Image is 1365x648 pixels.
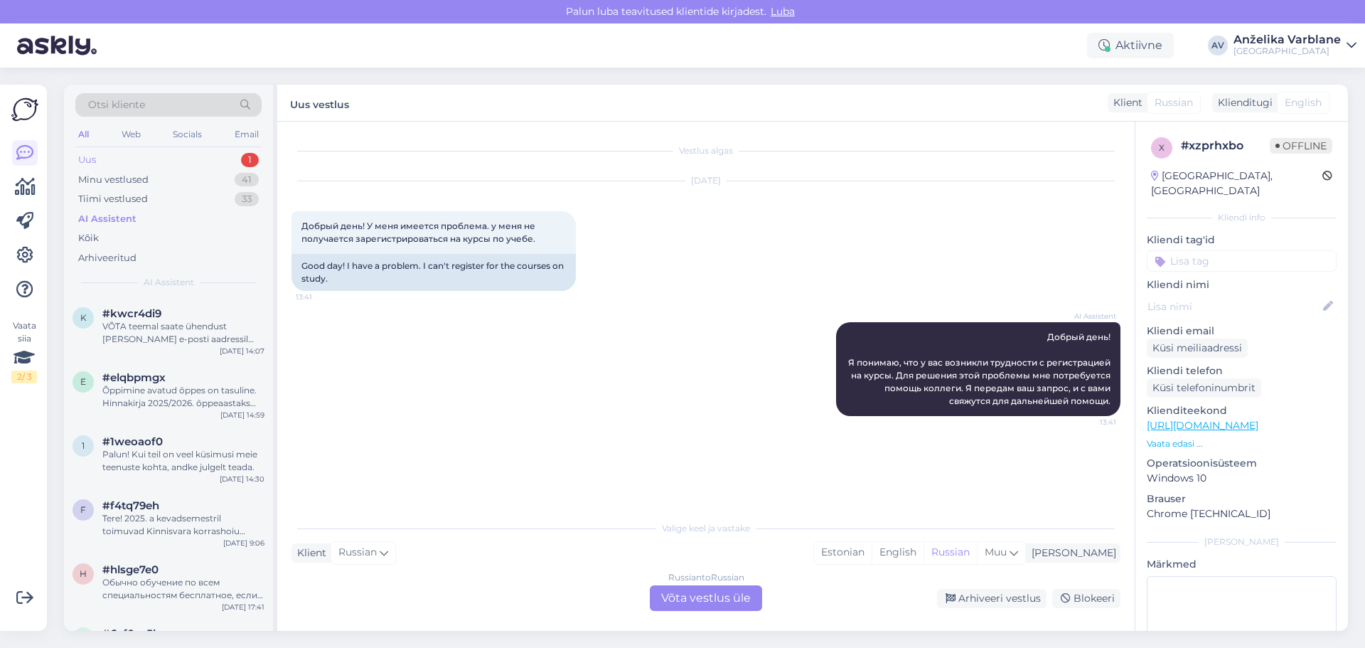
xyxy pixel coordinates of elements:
div: [GEOGRAPHIC_DATA], [GEOGRAPHIC_DATA] [1151,169,1322,198]
div: [DATE] 14:30 [220,474,264,484]
div: [GEOGRAPHIC_DATA] [1233,46,1341,57]
div: 33 [235,192,259,206]
div: Klienditugi [1212,95,1273,110]
span: Добрый день! У меня имеется проблема. у меня не получается зарегистрироваться на курсы по учебе. [301,221,537,244]
span: AI Assistent [144,276,194,289]
span: Muu [985,546,1007,558]
div: [DATE] [291,174,1120,187]
a: Anželika Varblane[GEOGRAPHIC_DATA] [1233,34,1356,57]
p: Windows 10 [1147,471,1337,486]
span: Luba [766,5,799,18]
div: Обычно обучение по всем специальностям бесплатное, если студент учится на очной форме и выполняет... [102,576,264,602]
p: Kliendi telefon [1147,363,1337,378]
div: Vestlus algas [291,144,1120,157]
div: Arhiveeritud [78,251,136,265]
div: English [872,542,924,563]
div: [PERSON_NAME] [1026,546,1116,561]
div: Vaata siia [11,319,37,383]
div: Email [232,125,262,144]
span: #6ef0vz5k [102,627,160,640]
input: Lisa nimi [1147,299,1320,314]
div: Õppimine avatud õppes on tasuline. Hinnakirja 2025/2026. õppeaastaks leiate siit: [URL][DOMAIN_NA... [102,384,264,410]
div: Blokeeri [1052,589,1120,608]
div: All [75,125,92,144]
div: Kliendi info [1147,211,1337,224]
span: f [80,504,86,515]
span: English [1285,95,1322,110]
p: Vaata edasi ... [1147,437,1337,450]
span: Russian [1155,95,1193,110]
input: Lisa tag [1147,250,1337,272]
span: #elqbpmgx [102,371,166,384]
div: Web [119,125,144,144]
div: Russian to Russian [668,571,744,584]
div: Küsi telefoninumbrit [1147,378,1261,398]
div: [PERSON_NAME] [1147,536,1337,548]
img: Askly Logo [11,96,38,123]
div: Minu vestlused [78,173,149,187]
p: Klienditeekond [1147,403,1337,418]
p: Kliendi email [1147,324,1337,339]
div: Socials [170,125,205,144]
p: Märkmed [1147,557,1337,572]
label: Uus vestlus [290,93,349,112]
span: Otsi kliente [88,97,145,112]
div: [DATE] 14:07 [220,346,264,356]
span: e [80,376,86,387]
div: Arhiveeri vestlus [937,589,1046,608]
div: Anželika Varblane [1233,34,1341,46]
span: #hlsge7e0 [102,563,159,576]
div: Palun! Kui teil on veel küsimusi meie teenuste kohta, andke julgelt teada. [102,448,264,474]
div: Võta vestlus üle [650,585,762,611]
div: Good day! I have a problem. I can't register for the courses on study. [291,254,576,291]
span: #f4tq79eh [102,499,159,512]
div: Küsi meiliaadressi [1147,339,1248,358]
p: Kliendi nimi [1147,277,1337,292]
span: #kwcr4di9 [102,307,161,320]
span: h [80,568,87,579]
div: 41 [235,173,259,187]
div: VÕTA teemal saate ühendust [PERSON_NAME] e-posti aadressil [EMAIL_ADDRESS][DOMAIN_NAME]. [102,320,264,346]
div: AI Assistent [78,212,136,226]
div: Klient [1108,95,1142,110]
div: Estonian [814,542,872,563]
span: 13:41 [296,292,349,302]
div: Tere! 2025. a kevadsemestril toimuvad Kinnisvara korrashoiu koolitused, millele on veel võimalik ... [102,512,264,538]
span: #1weoaof0 [102,435,163,448]
div: Kõik [78,231,99,245]
div: Aktiivne [1087,33,1174,58]
span: k [80,312,87,323]
span: AI Assistent [1063,311,1116,322]
div: Tiimi vestlused [78,192,148,206]
span: 1 [82,440,85,451]
span: 13:41 [1063,417,1116,427]
p: Chrome [TECHNICAL_ID] [1147,506,1337,521]
p: Operatsioonisüsteem [1147,456,1337,471]
div: Klient [291,546,326,561]
div: Russian [924,542,977,563]
div: Uus [78,153,96,167]
p: Kliendi tag'id [1147,233,1337,248]
a: [URL][DOMAIN_NAME] [1147,419,1258,432]
div: [DATE] 17:41 [222,602,264,612]
div: [DATE] 14:59 [220,410,264,420]
span: Russian [338,545,377,561]
div: Valige keel ja vastake [291,522,1120,535]
div: 1 [241,153,259,167]
span: Offline [1270,138,1332,154]
p: Brauser [1147,492,1337,506]
div: [DATE] 9:06 [223,538,264,548]
span: x [1159,142,1165,153]
div: 2 / 3 [11,371,37,383]
div: # xzprhxbo [1181,137,1270,154]
div: AV [1208,36,1228,55]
